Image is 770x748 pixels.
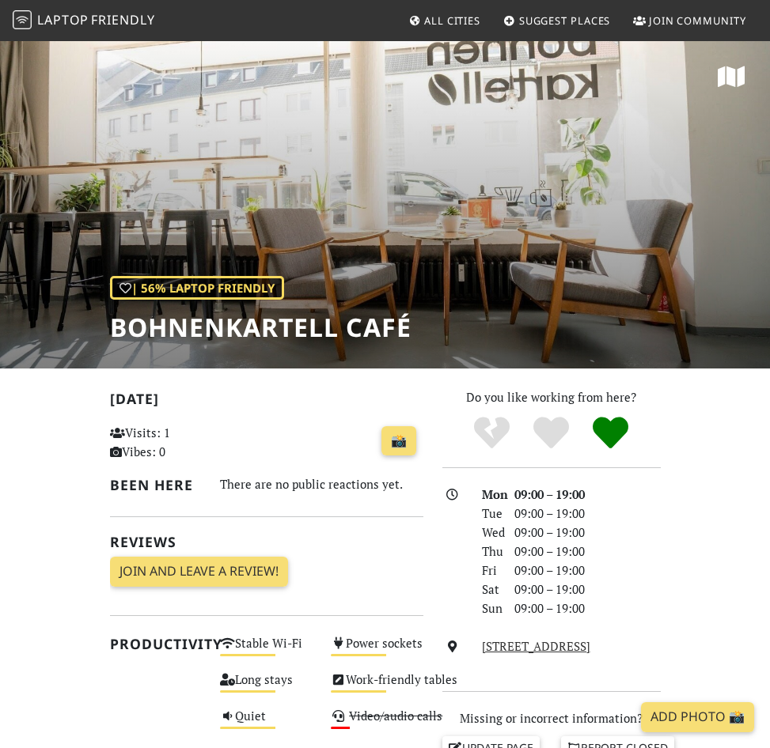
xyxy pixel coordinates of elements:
div: Stable Wi-Fi [211,633,321,669]
p: Do you like working from here? [442,387,661,406]
span: Friendly [91,11,154,28]
div: 09:00 – 19:00 [505,542,669,561]
h2: [DATE] [110,391,423,414]
div: 09:00 – 19:00 [505,599,669,618]
div: 09:00 – 19:00 [505,523,669,542]
a: Join and leave a review! [110,557,288,587]
span: Join Community [649,13,746,28]
h2: Been here [110,477,202,493]
div: Fri [472,561,506,580]
div: Quiet [211,705,321,742]
a: Suggest Places [497,6,617,35]
div: Sun [472,599,506,618]
div: Definitely! [581,415,640,451]
a: 📸 [381,426,416,456]
span: Laptop [37,11,89,28]
div: 09:00 – 19:00 [505,485,669,504]
a: All Cities [402,6,487,35]
div: 09:00 – 19:00 [505,580,669,599]
div: No [462,415,522,451]
div: Yes [522,415,581,451]
img: LaptopFriendly [13,10,32,29]
div: 09:00 – 19:00 [505,504,669,523]
div: Power sockets [321,633,432,669]
div: Mon [472,485,506,504]
div: Long stays [211,669,321,705]
a: LaptopFriendly LaptopFriendly [13,7,155,35]
span: All Cities [424,13,480,28]
h2: Productivity [110,636,202,652]
div: There are no public reactions yet. [220,474,423,495]
a: [STREET_ADDRESS] [482,638,590,654]
div: Wed [472,523,506,542]
a: Add Photo 📸 [641,702,754,732]
h1: Bohnenkartell Café [110,312,412,342]
div: Tue [472,504,506,523]
p: Missing or incorrect information? [442,708,661,727]
div: Sat [472,580,506,599]
div: 09:00 – 19:00 [505,561,669,580]
span: Suggest Places [519,13,611,28]
div: Thu [472,542,506,561]
s: Video/audio calls [349,708,442,723]
div: Work-friendly tables [321,669,432,705]
a: Join Community [627,6,753,35]
h2: Reviews [110,534,423,550]
div: | 56% Laptop Friendly [110,276,284,300]
p: Visits: 1 Vibes: 0 [110,423,202,461]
